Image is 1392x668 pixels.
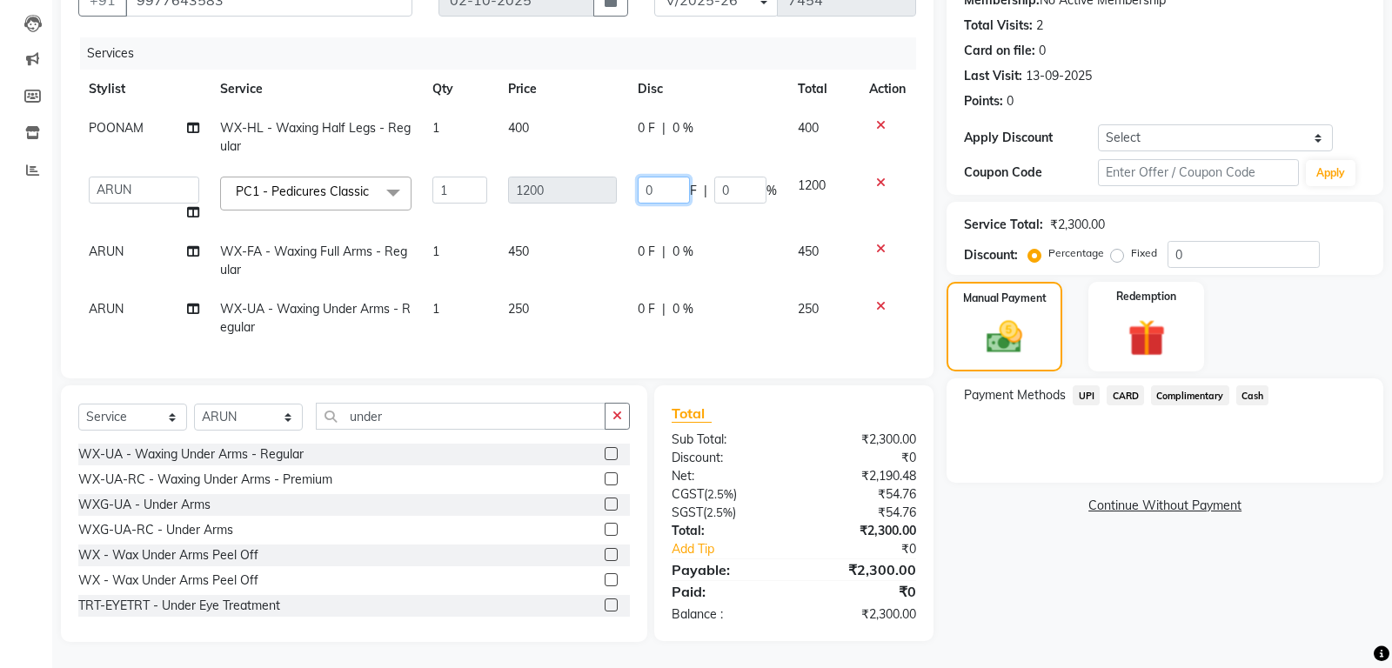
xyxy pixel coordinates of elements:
span: Payment Methods [964,386,1066,404]
span: Complimentary [1151,385,1229,405]
span: ARUN [89,301,124,317]
span: ARUN [89,244,124,259]
div: WX - Wax Under Arms Peel Off [78,546,258,564]
span: 0 F [638,300,655,318]
div: ₹2,300.00 [794,431,930,449]
span: 0 % [673,243,693,261]
div: Discount: [659,449,794,467]
span: 1200 [798,177,826,193]
div: ₹54.76 [794,504,930,522]
div: 13-09-2025 [1026,67,1092,85]
span: SGST [672,504,703,520]
div: Card on file: [964,42,1035,60]
th: Disc [627,70,787,109]
div: WX-UA-RC - Waxing Under Arms - Premium [78,471,332,489]
div: Service Total: [964,216,1043,234]
th: Qty [422,70,498,109]
input: Search or Scan [316,403,606,430]
div: ₹2,300.00 [794,522,930,540]
span: 400 [798,120,819,136]
span: % [766,182,777,200]
th: Service [210,70,422,109]
th: Stylist [78,70,210,109]
span: | [662,119,666,137]
div: Points: [964,92,1003,110]
a: x [369,184,377,199]
div: Total Visits: [964,17,1033,35]
th: Total [787,70,859,109]
span: POONAM [89,120,144,136]
span: 400 [508,120,529,136]
div: WX - Wax Under Arms Peel Off [78,571,258,590]
span: CARD [1107,385,1144,405]
div: TRT-EYETRT - Under Eye Treatment [78,597,280,615]
label: Manual Payment [963,291,1047,306]
span: 1 [432,301,439,317]
span: 250 [508,301,529,317]
span: 450 [508,244,529,259]
span: WX-HL - Waxing Half Legs - Regular [220,120,411,154]
div: 2 [1036,17,1043,35]
div: 0 [1039,42,1046,60]
div: ₹2,300.00 [794,559,930,580]
span: 0 % [673,119,693,137]
div: ₹2,300.00 [794,605,930,624]
img: _cash.svg [975,317,1034,357]
a: Continue Without Payment [950,497,1380,515]
th: Price [498,70,628,109]
span: 250 [798,301,819,317]
div: Apply Discount [964,129,1098,147]
span: Cash [1236,385,1269,405]
span: PC1 - Pedicures Classic [236,184,369,199]
div: Last Visit: [964,67,1022,85]
div: ₹2,190.48 [794,467,930,485]
span: 2.5% [706,505,733,519]
span: CGST [672,486,704,502]
div: ₹0 [794,449,930,467]
th: Action [859,70,916,109]
span: 450 [798,244,819,259]
div: Coupon Code [964,164,1098,182]
span: | [704,182,707,200]
div: ₹0 [817,540,930,558]
a: Add Tip [659,540,817,558]
label: Percentage [1048,245,1104,261]
div: WXG-UA-RC - Under Arms [78,521,233,539]
span: | [662,243,666,261]
div: Payable: [659,559,794,580]
div: Total: [659,522,794,540]
div: WXG-UA - Under Arms [78,496,211,514]
div: Balance : [659,605,794,624]
span: 1 [432,244,439,259]
div: WX-UA - Waxing Under Arms - Regular [78,445,304,464]
span: WX-FA - Waxing Full Arms - Regular [220,244,407,277]
img: _gift.svg [1116,315,1177,361]
span: WX-UA - Waxing Under Arms - Regular [220,301,411,335]
span: 0 F [638,243,655,261]
label: Redemption [1116,289,1176,304]
div: ( ) [659,485,794,504]
input: Enter Offer / Coupon Code [1098,159,1299,186]
div: Services [80,37,929,70]
span: | [662,300,666,318]
div: ( ) [659,504,794,522]
div: Paid: [659,581,794,602]
span: UPI [1073,385,1100,405]
button: Apply [1306,160,1355,186]
div: 0 [1007,92,1014,110]
div: ₹2,300.00 [1050,216,1105,234]
span: 1 [432,120,439,136]
span: Total [672,404,712,423]
span: 2.5% [707,487,733,501]
span: 0 % [673,300,693,318]
span: 0 F [638,119,655,137]
span: F [690,182,697,200]
label: Fixed [1131,245,1157,261]
div: Net: [659,467,794,485]
div: ₹0 [794,581,930,602]
div: ₹54.76 [794,485,930,504]
div: Sub Total: [659,431,794,449]
div: Discount: [964,246,1018,264]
